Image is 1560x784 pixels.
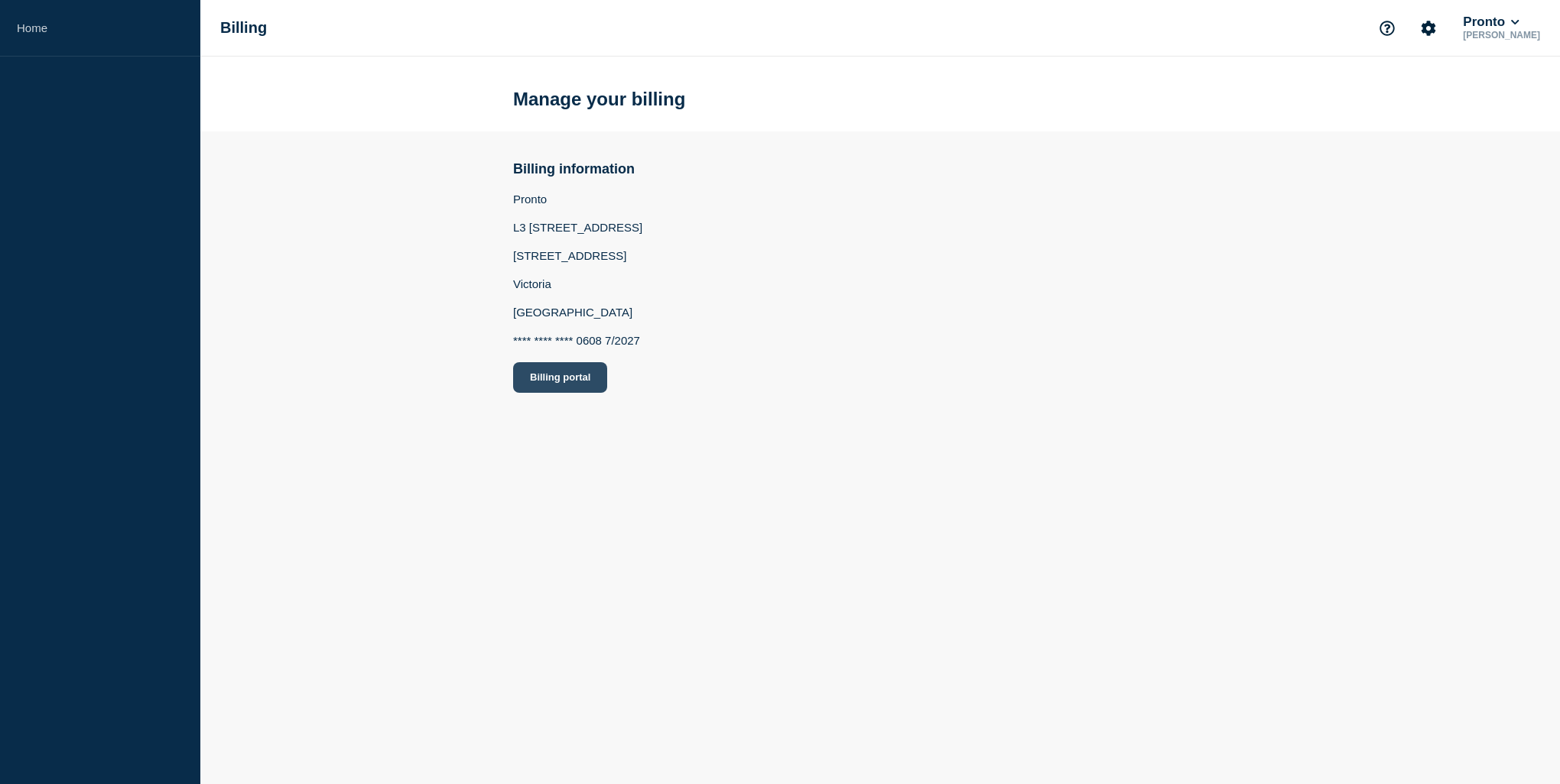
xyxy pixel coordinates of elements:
[513,362,607,393] button: Billing portal
[513,221,642,234] p: L3 [STREET_ADDRESS]
[513,306,642,319] p: [GEOGRAPHIC_DATA]
[220,19,267,37] h1: Billing
[1371,12,1403,44] button: Support
[1460,15,1522,30] button: Pronto
[1460,30,1543,40] p: [PERSON_NAME]
[513,193,642,206] p: Pronto
[513,277,642,290] p: Victoria
[513,362,642,393] a: Billing portal
[513,161,642,177] h2: Billing information
[513,249,642,262] p: [STREET_ADDRESS]
[513,89,685,110] h1: Manage your billing
[1412,12,1445,44] button: Account settings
